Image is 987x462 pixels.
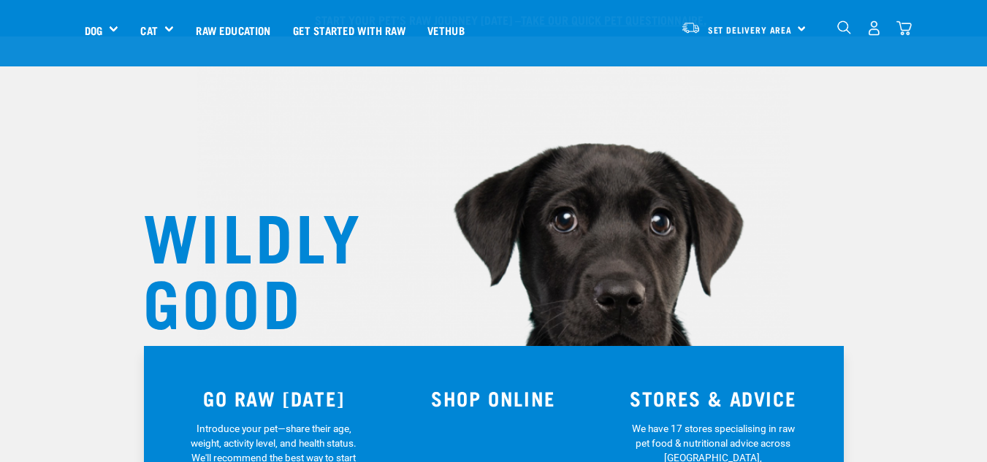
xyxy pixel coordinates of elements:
[708,27,793,32] span: Set Delivery Area
[837,20,851,34] img: home-icon-1@2x.png
[392,387,595,409] h3: SHOP ONLINE
[143,201,435,398] h1: WILDLY GOOD NUTRITION
[173,387,376,409] h3: GO RAW [DATE]
[681,21,701,34] img: van-moving.png
[416,1,476,59] a: Vethub
[140,22,157,39] a: Cat
[896,20,912,36] img: home-icon@2x.png
[85,22,102,39] a: Dog
[866,20,882,36] img: user.png
[282,1,416,59] a: Get started with Raw
[185,1,281,59] a: Raw Education
[612,387,815,409] h3: STORES & ADVICE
